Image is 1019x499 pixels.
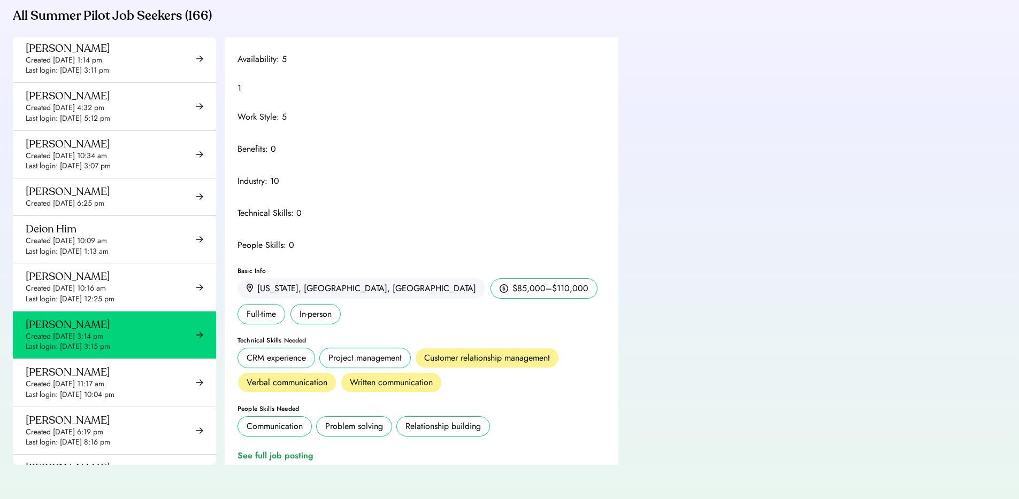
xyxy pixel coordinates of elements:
div: Created [DATE] 6:25 pm [26,198,104,209]
div: [PERSON_NAME] [26,42,110,55]
div: Problem solving [325,420,383,433]
div: Last login: [DATE] 5:12 pm [26,113,110,124]
img: arrow-right-black.svg [196,103,203,110]
img: arrow-right-black.svg [196,427,203,434]
div: [PERSON_NAME] [26,461,110,474]
div: Created [DATE] 10:09 am [26,236,107,246]
div: Work Style: 5 [237,111,606,123]
div: Last login: [DATE] 3:15 pm [26,341,110,352]
div: [PERSON_NAME] [26,137,110,151]
div: Last login: [DATE] 1:13 am [26,246,109,257]
div: [PERSON_NAME] [26,365,110,379]
div: Communication [247,420,303,433]
div: $85,000–$110,000 [512,282,588,295]
div: Created [DATE] 10:34 am [26,151,107,161]
div: [PERSON_NAME] [26,414,110,427]
img: arrow-right-black.svg [196,55,203,63]
div: Written communication [350,376,433,389]
div: Benefits: 0 [237,143,606,155]
a: See full job posting [237,449,318,462]
div: [PERSON_NAME] [26,185,110,198]
div: Technical Skills Needed [237,337,606,344]
div: Created [DATE] 11:17 am [26,379,104,389]
div: Last login: [DATE] 10:04 pm [26,389,114,400]
div: Last login: [DATE] 8:16 pm [26,437,110,448]
div: Customer relationship management [424,352,550,364]
div: Basic Info [237,268,606,274]
img: arrow-right-black.svg [196,331,203,339]
img: arrow-right-black.svg [196,379,203,386]
img: location.svg [247,284,253,293]
div: People Skills Needed [237,406,606,412]
div: 1 [237,82,241,95]
div: Technical Skills: 0 [237,207,606,220]
img: money.svg [500,284,508,293]
div: [PERSON_NAME] [26,318,110,331]
div: Created [DATE] 1:14 pm [26,55,102,66]
div: Created [DATE] 3:14 pm [26,331,103,342]
div: [US_STATE], [GEOGRAPHIC_DATA], [GEOGRAPHIC_DATA] [257,282,476,295]
div: Industry: 10 [237,175,606,188]
div: Full-time [237,304,285,324]
div: Project management [328,352,402,364]
div: People Skills: 0 [237,239,606,252]
div: Last login: [DATE] 3:11 pm [26,65,109,76]
div: All Summer Pilot Job Seekers (166) [13,7,618,25]
div: Verbal communication [247,376,327,389]
div: Created [DATE] 10:16 am [26,283,106,294]
div: Created [DATE] 4:32 pm [26,103,104,113]
img: arrow-right-black.svg [196,284,203,291]
img: arrow-right-black.svg [196,151,203,158]
div: Deion Him [26,222,76,236]
div: Last login: [DATE] 12:25 pm [26,294,114,305]
div: Last login: [DATE] 3:07 pm [26,161,111,171]
img: arrow-right-black.svg [196,236,203,243]
div: Availability: 5 [237,53,606,66]
div: Created [DATE] 6:19 pm [26,427,103,438]
div: CRM experience [247,352,306,364]
div: Relationship building [405,420,481,433]
img: arrow-right-black.svg [196,193,203,200]
div: [PERSON_NAME] [26,270,110,283]
div: [PERSON_NAME] [26,89,110,103]
div: In-person [290,304,341,324]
